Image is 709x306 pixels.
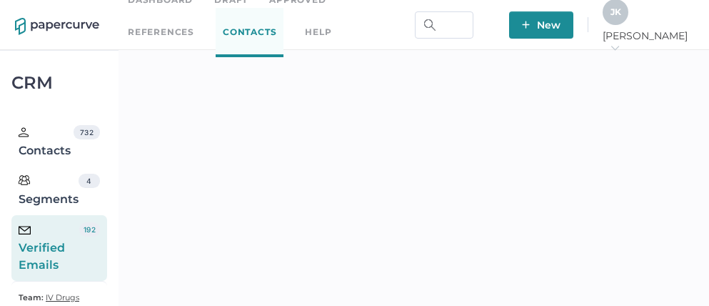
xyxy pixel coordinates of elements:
[79,222,99,237] div: 192
[610,43,620,53] i: arrow_right
[15,18,99,35] img: papercurve-logo-colour.7244d18c.svg
[509,11,573,39] button: New
[19,222,79,274] div: Verified Emails
[46,292,79,302] span: IV Drugs
[603,29,694,55] span: [PERSON_NAME]
[19,125,74,159] div: Contacts
[19,174,30,186] img: segments.b9481e3d.svg
[424,19,436,31] img: search.bf03fe8b.svg
[19,226,31,235] img: email-icon-black.c777dcea.svg
[216,8,283,57] a: Contacts
[610,6,621,17] span: J K
[11,76,107,89] div: CRM
[305,24,331,40] div: help
[522,21,530,29] img: plus-white.e19ec114.svg
[415,11,473,39] input: Search Workspace
[19,174,79,208] div: Segments
[79,174,100,188] div: 4
[128,24,194,40] a: References
[522,11,560,39] span: New
[74,125,99,139] div: 732
[19,127,29,137] img: person.20a629c4.svg
[19,289,79,306] a: Team: IV Drugs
